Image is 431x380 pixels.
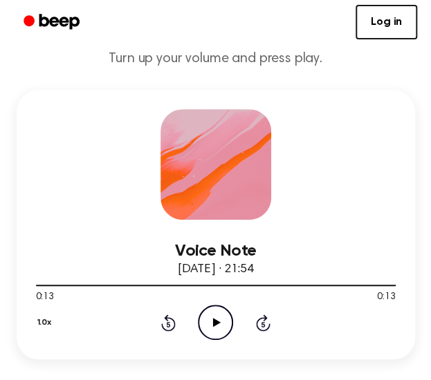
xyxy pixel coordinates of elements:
span: [DATE] · 21:54 [178,263,254,276]
a: Beep [14,9,92,36]
span: 0:13 [36,290,54,305]
h3: Voice Note [36,242,396,260]
span: 0:13 [377,290,395,305]
button: 1.0x [36,311,57,334]
p: Turn up your volume and press play. [11,50,420,68]
a: Log in [356,5,417,39]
